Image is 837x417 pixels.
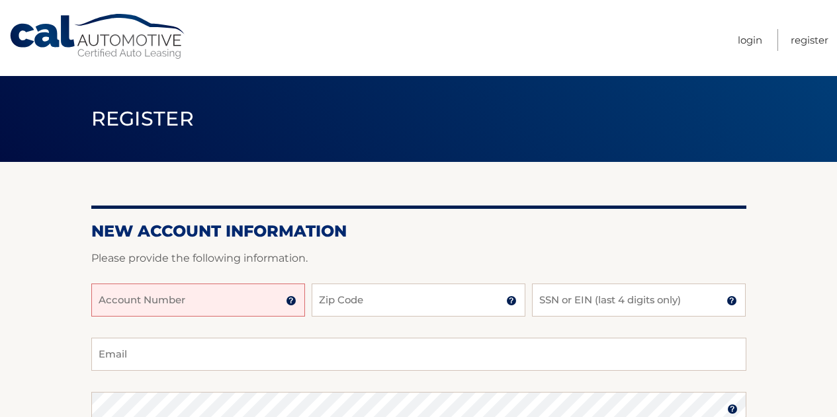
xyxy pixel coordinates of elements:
[286,295,296,306] img: tooltip.svg
[91,106,195,131] span: Register
[91,221,746,241] h2: New Account Information
[91,338,746,371] input: Email
[727,295,737,306] img: tooltip.svg
[506,295,517,306] img: tooltip.svg
[91,284,305,317] input: Account Number
[312,284,525,317] input: Zip Code
[738,29,762,51] a: Login
[9,13,187,60] a: Cal Automotive
[91,249,746,268] p: Please provide the following information.
[727,404,738,414] img: tooltip.svg
[791,29,828,51] a: Register
[532,284,746,317] input: SSN or EIN (last 4 digits only)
